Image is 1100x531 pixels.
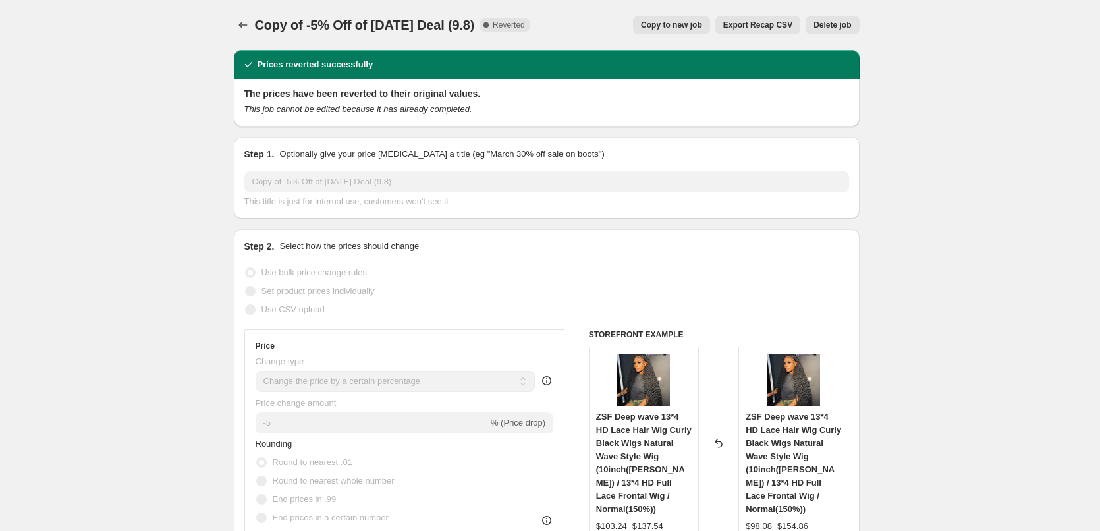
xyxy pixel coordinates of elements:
i: This job cannot be edited because it has already completed. [244,104,472,114]
span: $137.54 [632,521,663,531]
input: 30% off holiday sale [244,171,849,192]
div: help [540,374,553,387]
p: Select how the prices should change [279,240,419,253]
h6: STOREFRONT EXAMPLE [589,329,849,340]
span: Copy to new job [641,20,702,30]
span: Round to nearest .01 [273,457,352,467]
input: -15 [256,412,488,433]
span: Copy of -5% Off of [DATE] Deal (9.8) [255,18,475,32]
span: ZSF Deep wave 13*4 HD Lace Hair Wig Curly Black Wigs Natural Wave Style Wig (10inch([PERSON_NAME]... [596,412,692,514]
h3: Price [256,341,275,351]
span: Reverted [493,20,525,30]
button: Price change jobs [234,16,252,34]
span: Set product prices individually [261,286,375,296]
h2: Step 1. [244,148,275,161]
img: waterwave_80x.jpg [767,354,820,406]
h2: The prices have been reverted to their original values. [244,87,849,100]
span: $154.86 [777,521,808,531]
span: Export Recap CSV [723,20,792,30]
span: Rounding [256,439,292,449]
span: $103.24 [596,521,627,531]
span: End prices in .99 [273,494,337,504]
h2: Step 2. [244,240,275,253]
span: Delete job [813,20,851,30]
span: Price change amount [256,398,337,408]
p: Optionally give your price [MEDICAL_DATA] a title (eg "March 30% off sale on boots") [279,148,604,161]
span: This title is just for internal use, customers won't see it [244,196,449,206]
span: Round to nearest whole number [273,476,395,486]
span: ZSF Deep wave 13*4 HD Lace Hair Wig Curly Black Wigs Natural Wave Style Wig (10inch([PERSON_NAME]... [746,412,841,514]
h2: Prices reverted successfully [258,58,373,71]
span: Change type [256,356,304,366]
span: End prices in a certain number [273,513,389,522]
button: Export Recap CSV [715,16,800,34]
button: Copy to new job [633,16,710,34]
img: waterwave_80x.jpg [617,354,670,406]
span: $98.08 [746,521,772,531]
span: % (Price drop) [491,418,545,428]
button: Delete job [806,16,859,34]
span: Use bulk price change rules [261,267,367,277]
span: Use CSV upload [261,304,325,314]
